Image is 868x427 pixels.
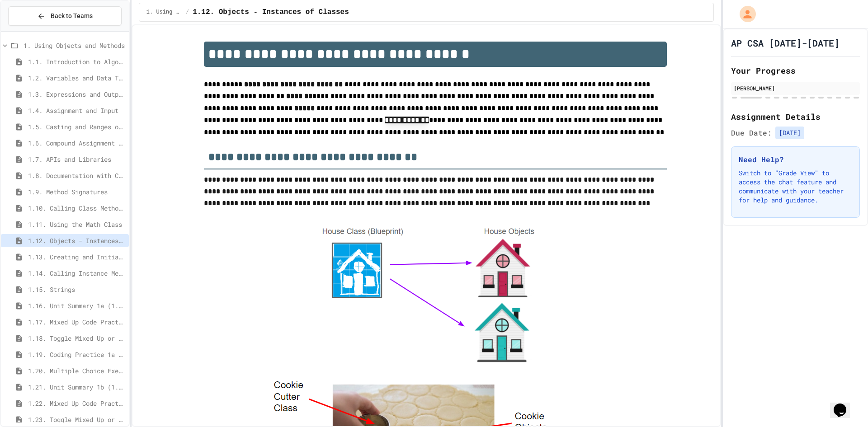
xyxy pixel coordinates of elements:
[186,9,189,16] span: /
[28,317,125,327] span: 1.17. Mixed Up Code Practice 1.1-1.6
[830,391,859,418] iframe: chat widget
[28,138,125,148] span: 1.6. Compound Assignment Operators
[28,57,125,66] span: 1.1. Introduction to Algorithms, Programming, and Compilers
[28,89,125,99] span: 1.3. Expressions and Output [New]
[28,236,125,245] span: 1.12. Objects - Instances of Classes
[28,301,125,310] span: 1.16. Unit Summary 1a (1.1-1.6)
[193,7,349,18] span: 1.12. Objects - Instances of Classes
[28,366,125,375] span: 1.20. Multiple Choice Exercises for Unit 1a (1.1-1.6)
[28,268,125,278] span: 1.14. Calling Instance Methods
[734,84,857,92] div: [PERSON_NAME]
[28,399,125,408] span: 1.22. Mixed Up Code Practice 1b (1.7-1.15)
[731,127,772,138] span: Due Date:
[28,187,125,197] span: 1.9. Method Signatures
[28,73,125,83] span: 1.2. Variables and Data Types
[739,169,852,205] p: Switch to "Grade View" to access the chat feature and communicate with your teacher for help and ...
[730,4,758,24] div: My Account
[731,64,860,77] h2: Your Progress
[28,220,125,229] span: 1.11. Using the Math Class
[51,11,93,21] span: Back to Teams
[28,171,125,180] span: 1.8. Documentation with Comments and Preconditions
[28,106,125,115] span: 1.4. Assignment and Input
[28,333,125,343] span: 1.18. Toggle Mixed Up or Write Code Practice 1.1-1.6
[731,37,840,49] h1: AP CSA [DATE]-[DATE]
[146,9,182,16] span: 1. Using Objects and Methods
[28,382,125,392] span: 1.21. Unit Summary 1b (1.7-1.15)
[28,155,125,164] span: 1.7. APIs and Libraries
[739,154,852,165] h3: Need Help?
[775,127,804,139] span: [DATE]
[28,415,125,424] span: 1.23. Toggle Mixed Up or Write Code Practice 1b (1.7-1.15)
[28,122,125,131] span: 1.5. Casting and Ranges of Values
[28,203,125,213] span: 1.10. Calling Class Methods
[24,41,125,50] span: 1. Using Objects and Methods
[28,350,125,359] span: 1.19. Coding Practice 1a (1.1-1.6)
[28,252,125,262] span: 1.13. Creating and Initializing Objects: Constructors
[28,285,125,294] span: 1.15. Strings
[731,110,860,123] h2: Assignment Details
[8,6,122,26] button: Back to Teams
